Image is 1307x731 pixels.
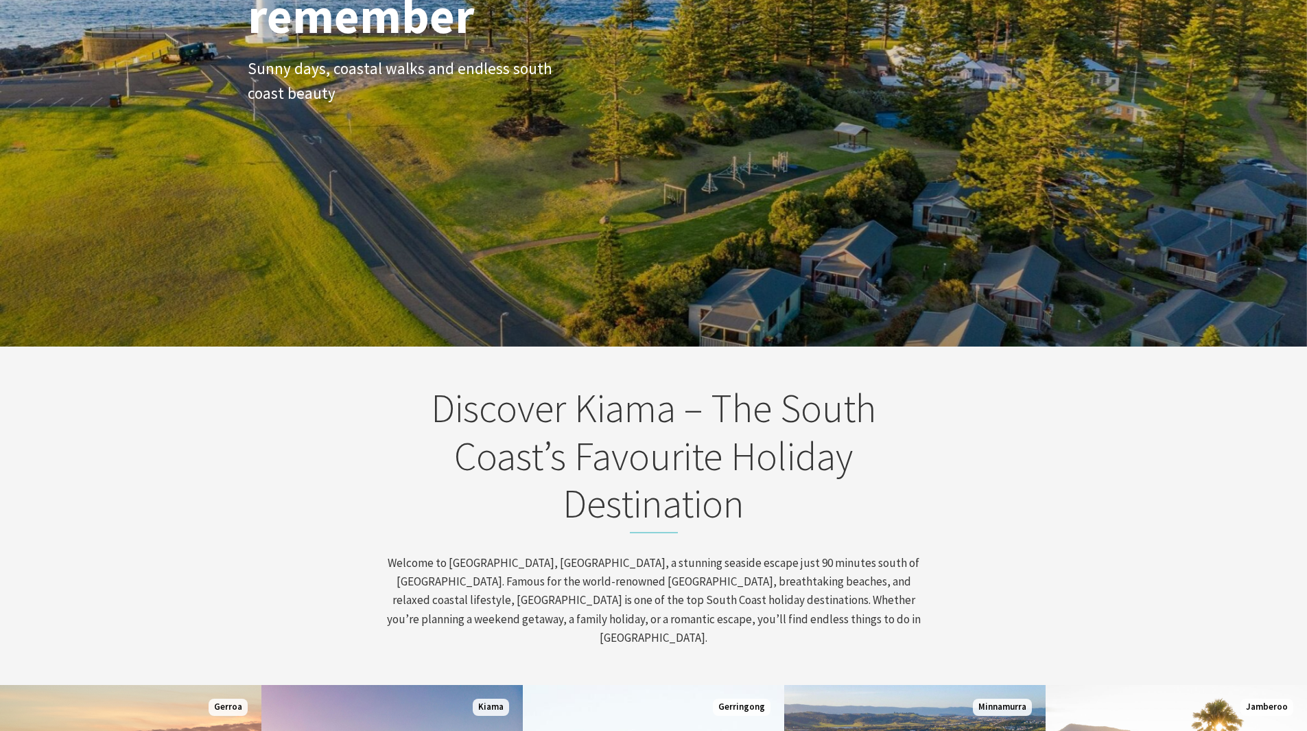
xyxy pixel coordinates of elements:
span: Jamberoo [1240,699,1293,716]
p: Sunny days, coastal walks and endless south coast beauty [248,56,556,107]
h2: Discover Kiama – The South Coast’s Favourite Holiday Destination [385,384,923,533]
span: Kiama [473,699,509,716]
p: Welcome to [GEOGRAPHIC_DATA], [GEOGRAPHIC_DATA], a stunning seaside escape just 90 minutes south ... [385,554,923,647]
span: Gerroa [209,699,248,716]
span: Minnamurra [973,699,1032,716]
span: Gerringong [713,699,770,716]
